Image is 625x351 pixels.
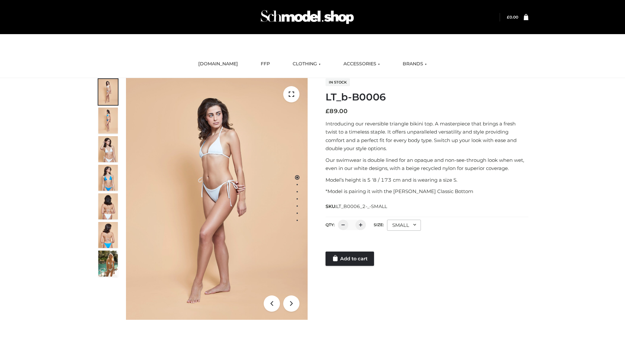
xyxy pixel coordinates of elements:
[256,57,275,71] a: FFP
[98,193,118,219] img: ArielClassicBikiniTop_CloudNine_AzureSky_OW114ECO_7-scaled.jpg
[339,57,385,71] a: ACCESSORIES
[193,57,243,71] a: [DOMAIN_NAME]
[288,57,326,71] a: CLOTHING
[326,78,350,86] span: In stock
[326,187,528,196] p: *Model is pairing it with the [PERSON_NAME] Classic Bottom
[326,176,528,184] p: Model’s height is 5 ‘8 / 173 cm and is wearing a size S.
[326,202,388,210] span: SKU:
[326,108,348,115] bdi: 89.00
[258,4,356,30] img: Schmodel Admin 964
[374,222,384,227] label: Size:
[98,222,118,248] img: ArielClassicBikiniTop_CloudNine_AzureSky_OW114ECO_8-scaled.jpg
[326,156,528,173] p: Our swimwear is double lined for an opaque and non-see-through look when wet, even in our white d...
[326,108,329,115] span: £
[326,222,335,227] label: QTY:
[507,15,509,19] span: £
[326,91,528,103] h1: LT_b-B0006
[98,79,118,105] img: ArielClassicBikiniTop_CloudNine_AzureSky_OW114ECO_1-scaled.jpg
[98,108,118,134] img: ArielClassicBikiniTop_CloudNine_AzureSky_OW114ECO_2-scaled.jpg
[98,251,118,277] img: Arieltop_CloudNine_AzureSky2.jpg
[336,203,387,209] span: LT_B0006_2-_-SMALL
[507,15,518,19] a: £0.00
[98,165,118,191] img: ArielClassicBikiniTop_CloudNine_AzureSky_OW114ECO_4-scaled.jpg
[326,120,528,153] p: Introducing our reversible triangle bikini top. A masterpiece that brings a fresh twist to a time...
[398,57,432,71] a: BRANDS
[507,15,518,19] bdi: 0.00
[126,78,308,320] img: ArielClassicBikiniTop_CloudNine_AzureSky_OW114ECO_1
[98,136,118,162] img: ArielClassicBikiniTop_CloudNine_AzureSky_OW114ECO_3-scaled.jpg
[326,252,374,266] a: Add to cart
[387,220,421,231] div: SMALL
